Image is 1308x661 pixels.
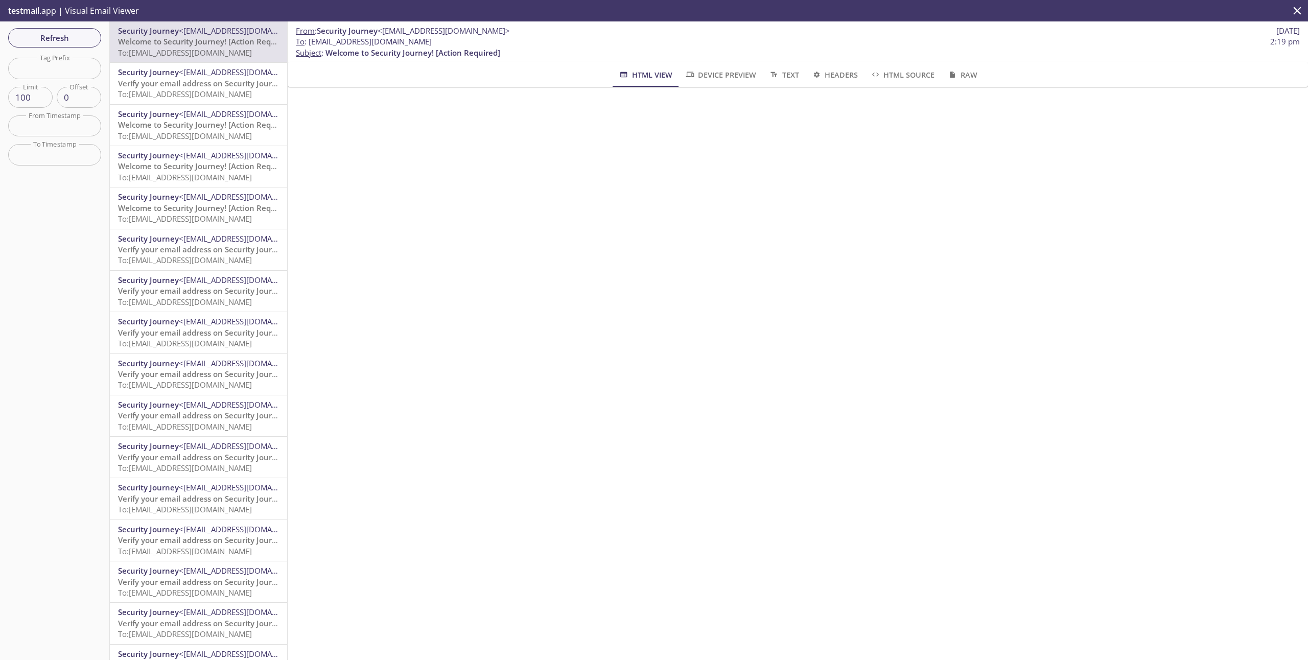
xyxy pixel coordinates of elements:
div: Security Journey<[EMAIL_ADDRESS][DOMAIN_NAME]>Verify your email address on Security JourneyTo:[EM... [110,520,287,561]
div: Security Journey<[EMAIL_ADDRESS][DOMAIN_NAME]>Welcome to Security Journey! [Action Required]To:[E... [110,21,287,62]
span: : [296,26,510,36]
span: 2:19 pm [1270,36,1300,47]
span: <[EMAIL_ADDRESS][DOMAIN_NAME]> [179,26,311,36]
div: Security Journey<[EMAIL_ADDRESS][DOMAIN_NAME]>Verify your email address on Security JourneyTo:[EM... [110,271,287,312]
span: <[EMAIL_ADDRESS][DOMAIN_NAME]> [179,192,311,202]
span: <[EMAIL_ADDRESS][DOMAIN_NAME]> [179,316,311,326]
span: Security Journey [118,649,179,659]
span: Welcome to Security Journey! [Action Required] [118,120,293,130]
span: <[EMAIL_ADDRESS][DOMAIN_NAME]> [378,26,510,36]
span: <[EMAIL_ADDRESS][DOMAIN_NAME]> [179,649,311,659]
span: HTML Source [870,68,935,81]
span: To: [EMAIL_ADDRESS][DOMAIN_NAME] [118,214,252,224]
span: Verify your email address on Security Journey [118,410,286,420]
div: Security Journey<[EMAIL_ADDRESS][DOMAIN_NAME]>Verify your email address on Security JourneyTo:[EM... [110,437,287,478]
span: To: [EMAIL_ADDRESS][DOMAIN_NAME] [118,463,252,473]
span: To: [EMAIL_ADDRESS][DOMAIN_NAME] [118,546,252,556]
div: Security Journey<[EMAIL_ADDRESS][DOMAIN_NAME]>Verify your email address on Security JourneyTo:[EM... [110,354,287,395]
span: To: [EMAIL_ADDRESS][DOMAIN_NAME] [118,504,252,514]
span: Verify your email address on Security Journey [118,618,286,628]
span: Security Journey [317,26,378,36]
span: <[EMAIL_ADDRESS][DOMAIN_NAME]> [179,358,311,368]
span: Security Journey [118,192,179,202]
span: To: [EMAIL_ADDRESS][DOMAIN_NAME] [118,338,252,348]
p: : [296,36,1300,58]
span: Security Journey [118,399,179,410]
span: Subject [296,48,321,58]
div: Security Journey<[EMAIL_ADDRESS][DOMAIN_NAME]>Verify your email address on Security JourneyTo:[EM... [110,63,287,104]
div: Security Journey<[EMAIL_ADDRESS][DOMAIN_NAME]>Welcome to Security Journey! [Action Required]To:[E... [110,146,287,187]
span: To: [EMAIL_ADDRESS][DOMAIN_NAME] [118,380,252,390]
span: Security Journey [118,565,179,576]
div: Security Journey<[EMAIL_ADDRESS][DOMAIN_NAME]>Verify your email address on Security JourneyTo:[EM... [110,312,287,353]
span: <[EMAIL_ADDRESS][DOMAIN_NAME]> [179,399,311,410]
span: [DATE] [1276,26,1300,36]
span: Security Journey [118,26,179,36]
span: <[EMAIL_ADDRESS][DOMAIN_NAME]> [179,67,311,77]
span: <[EMAIL_ADDRESS][DOMAIN_NAME]> [179,565,311,576]
div: Security Journey<[EMAIL_ADDRESS][DOMAIN_NAME]>Welcome to Security Journey! [Action Required]To:[E... [110,187,287,228]
span: <[EMAIL_ADDRESS][DOMAIN_NAME]> [179,275,311,285]
span: Security Journey [118,109,179,119]
span: Security Journey [118,150,179,160]
span: Security Journey [118,441,179,451]
span: <[EMAIL_ADDRESS][DOMAIN_NAME]> [179,233,311,244]
span: Security Journey [118,233,179,244]
span: <[EMAIL_ADDRESS][DOMAIN_NAME]> [179,109,311,119]
span: testmail [8,5,39,16]
span: Refresh [16,31,93,44]
span: To: [EMAIL_ADDRESS][DOMAIN_NAME] [118,255,252,265]
div: Security Journey<[EMAIL_ADDRESS][DOMAIN_NAME]>Verify your email address on Security JourneyTo:[EM... [110,229,287,270]
span: To: [EMAIL_ADDRESS][DOMAIN_NAME] [118,48,252,58]
span: <[EMAIL_ADDRESS][DOMAIN_NAME]> [179,441,311,451]
span: <[EMAIL_ADDRESS][DOMAIN_NAME]> [179,524,311,534]
span: Verify your email address on Security Journey [118,286,286,296]
span: Security Journey [118,275,179,285]
span: Verify your email address on Security Journey [118,452,286,462]
span: To: [EMAIL_ADDRESS][DOMAIN_NAME] [118,587,252,598]
span: To: [EMAIL_ADDRESS][DOMAIN_NAME] [118,172,252,182]
span: Welcome to Security Journey! [Action Required] [118,203,293,213]
span: Device Preview [685,68,756,81]
span: To: [EMAIL_ADDRESS][DOMAIN_NAME] [118,131,252,141]
span: : [EMAIL_ADDRESS][DOMAIN_NAME] [296,36,432,47]
span: To: [EMAIL_ADDRESS][DOMAIN_NAME] [118,297,252,307]
span: Security Journey [118,482,179,492]
span: To: [EMAIL_ADDRESS][DOMAIN_NAME] [118,89,252,99]
span: Security Journey [118,67,179,77]
span: Verify your email address on Security Journey [118,327,286,338]
span: Verify your email address on Security Journey [118,535,286,545]
span: <[EMAIL_ADDRESS][DOMAIN_NAME]> [179,607,311,617]
span: Welcome to Security Journey! [Action Required] [325,48,500,58]
div: Security Journey<[EMAIL_ADDRESS][DOMAIN_NAME]>Verify your email address on Security JourneyTo:[EM... [110,478,287,519]
span: Security Journey [118,524,179,534]
span: Verify your email address on Security Journey [118,244,286,254]
button: Refresh [8,28,101,48]
span: <[EMAIL_ADDRESS][DOMAIN_NAME]> [179,150,311,160]
span: Text [768,68,799,81]
div: Security Journey<[EMAIL_ADDRESS][DOMAIN_NAME]>Verify your email address on Security JourneyTo:[EM... [110,561,287,602]
div: Security Journey<[EMAIL_ADDRESS][DOMAIN_NAME]>Welcome to Security Journey! [Action Required]To:[E... [110,105,287,146]
span: To: [EMAIL_ADDRESS][DOMAIN_NAME] [118,629,252,639]
span: Security Journey [118,607,179,617]
div: Security Journey<[EMAIL_ADDRESS][DOMAIN_NAME]>Verify your email address on Security JourneyTo:[EM... [110,603,287,644]
span: <[EMAIL_ADDRESS][DOMAIN_NAME]> [179,482,311,492]
span: HTML View [618,68,672,81]
span: Verify your email address on Security Journey [118,369,286,379]
span: Verify your email address on Security Journey [118,78,286,88]
span: To: [EMAIL_ADDRESS][DOMAIN_NAME] [118,421,252,432]
div: Security Journey<[EMAIL_ADDRESS][DOMAIN_NAME]>Verify your email address on Security JourneyTo:[EM... [110,395,287,436]
span: Security Journey [118,358,179,368]
span: Raw [947,68,977,81]
span: From [296,26,315,36]
span: Verify your email address on Security Journey [118,577,286,587]
span: Verify your email address on Security Journey [118,493,286,504]
span: Welcome to Security Journey! [Action Required] [118,161,293,171]
span: Welcome to Security Journey! [Action Required] [118,36,293,46]
span: Security Journey [118,316,179,326]
span: Headers [811,68,858,81]
span: To [296,36,305,46]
